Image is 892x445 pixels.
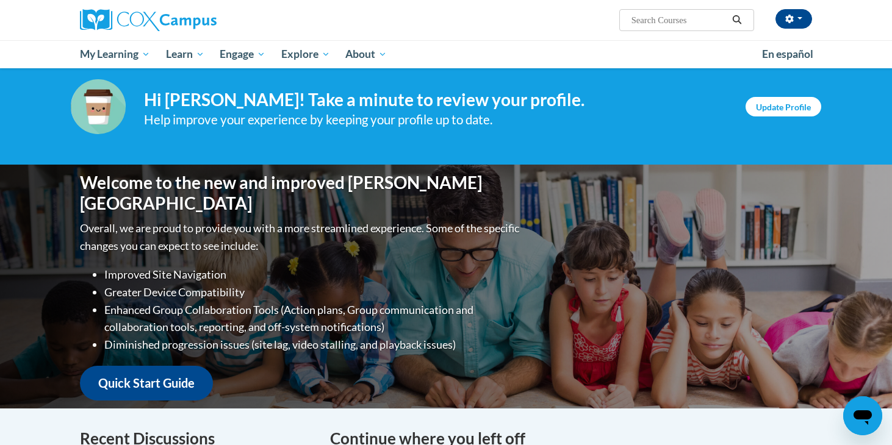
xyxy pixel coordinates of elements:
[80,219,522,255] p: Overall, we are proud to provide you with a more streamlined experience. Some of the specific cha...
[80,9,217,31] img: Cox Campus
[80,173,522,213] h1: Welcome to the new and improved [PERSON_NAME][GEOGRAPHIC_DATA]
[158,40,212,68] a: Learn
[80,366,213,400] a: Quick Start Guide
[80,47,150,62] span: My Learning
[281,47,330,62] span: Explore
[220,47,265,62] span: Engage
[80,9,312,31] a: Cox Campus
[345,47,387,62] span: About
[104,301,522,336] li: Enhanced Group Collaboration Tools (Action plans, Group communication and collaboration tools, re...
[62,40,830,68] div: Main menu
[71,79,126,134] img: Profile Image
[166,47,204,62] span: Learn
[144,90,727,110] h4: Hi [PERSON_NAME]! Take a minute to review your profile.
[775,9,812,29] button: Account Settings
[630,13,728,27] input: Search Courses
[843,396,882,435] iframe: Button to launch messaging window
[104,336,522,354] li: Diminished progression issues (site lag, video stalling, and playback issues)
[746,97,821,116] a: Update Profile
[273,40,338,68] a: Explore
[144,110,727,130] div: Help improve your experience by keeping your profile up to date.
[212,40,273,68] a: Engage
[728,13,746,27] button: Search
[754,41,821,67] a: En español
[338,40,395,68] a: About
[104,266,522,283] li: Improved Site Navigation
[762,48,813,60] span: En español
[104,283,522,301] li: Greater Device Compatibility
[72,40,158,68] a: My Learning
